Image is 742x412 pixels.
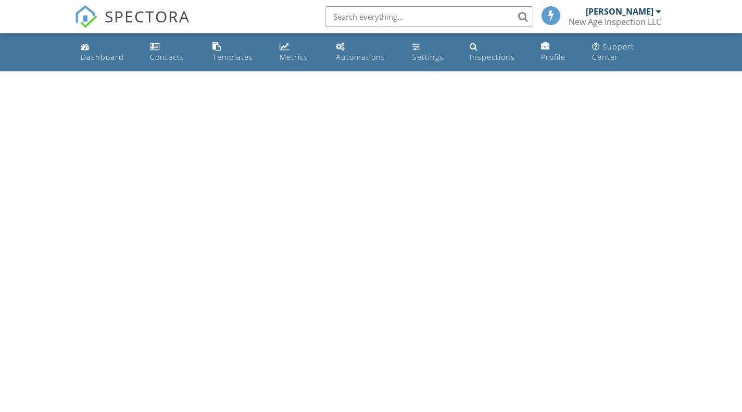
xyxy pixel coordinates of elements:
div: Support Center [592,42,634,62]
span: SPECTORA [105,5,190,27]
a: Company Profile [537,38,580,67]
a: Templates [208,38,267,67]
div: Settings [412,52,444,62]
div: [PERSON_NAME] [586,6,653,17]
a: SPECTORA [74,14,190,36]
a: Automations (Basic) [332,38,400,67]
input: Search everything... [325,6,533,27]
a: Metrics [275,38,324,67]
div: Profile [541,52,565,62]
img: The Best Home Inspection Software - Spectora [74,5,97,28]
a: Inspections [466,38,529,67]
a: Settings [408,38,457,67]
div: Metrics [280,52,308,62]
div: Templates [212,52,253,62]
div: New Age Inspection LLC [569,17,661,27]
a: Contacts [146,38,199,67]
a: Support Center [588,38,665,67]
div: Dashboard [81,52,124,62]
a: Dashboard [77,38,138,67]
div: Contacts [150,52,184,62]
div: Automations [336,52,385,62]
div: Inspections [470,52,515,62]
